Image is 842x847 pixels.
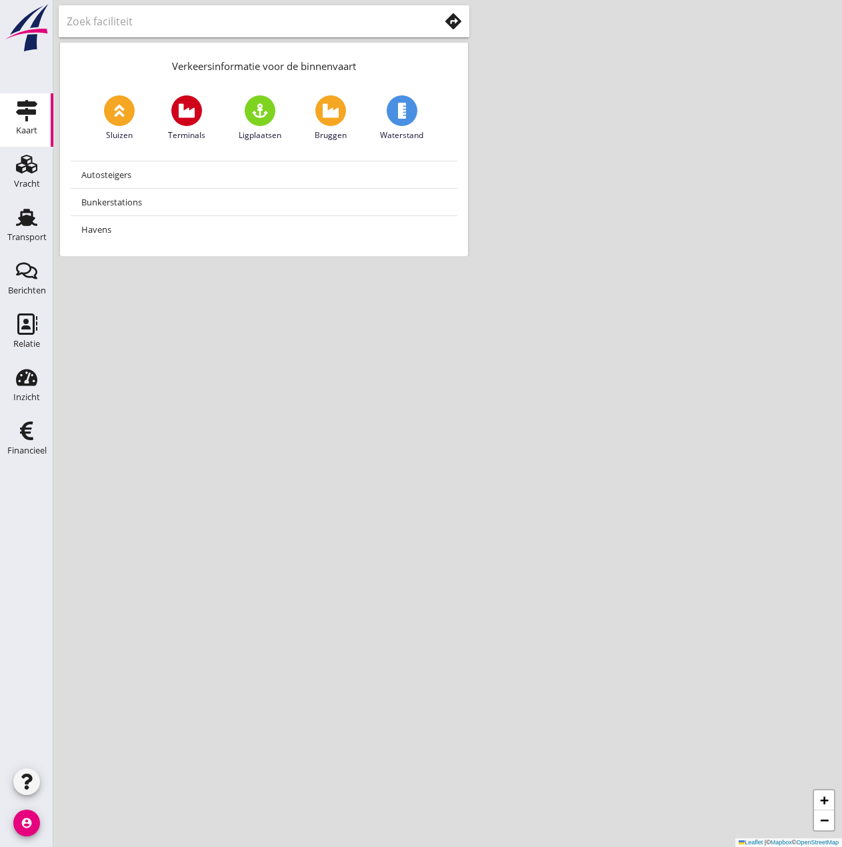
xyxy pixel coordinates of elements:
[13,339,40,348] div: Relatie
[315,95,347,141] a: Bruggen
[60,43,468,85] div: Verkeersinformatie voor de binnenvaart
[13,393,40,401] div: Inzicht
[7,446,47,455] div: Financieel
[820,812,829,828] span: −
[239,95,281,141] a: Ligplaatsen
[13,810,40,836] i: account_circle
[14,179,40,188] div: Vracht
[106,129,133,141] span: Sluizen
[315,129,347,141] span: Bruggen
[796,839,839,846] a: OpenStreetMap
[739,839,763,846] a: Leaflet
[81,194,447,210] div: Bunkerstations
[8,286,46,295] div: Berichten
[168,129,205,141] span: Terminals
[814,790,834,810] a: Zoom in
[16,126,37,135] div: Kaart
[81,221,447,237] div: Havens
[380,95,423,141] a: Waterstand
[765,839,766,846] span: |
[81,167,447,183] div: Autosteigers
[771,839,792,846] a: Mapbox
[735,838,842,847] div: © ©
[7,233,47,241] div: Transport
[104,95,135,141] a: Sluizen
[67,11,421,32] input: Zoek faciliteit
[380,129,423,141] span: Waterstand
[814,810,834,830] a: Zoom out
[168,95,205,141] a: Terminals
[820,792,829,808] span: +
[3,3,51,53] img: logo-small.a267ee39.svg
[239,129,281,141] span: Ligplaatsen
